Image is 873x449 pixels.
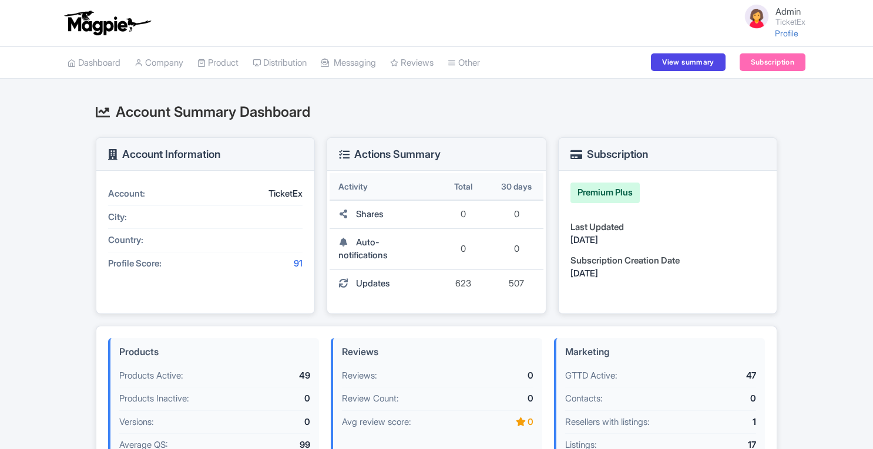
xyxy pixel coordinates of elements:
a: Subscription [740,53,805,71]
a: Other [448,47,480,79]
h4: Products [119,347,310,357]
a: Messaging [321,47,376,79]
div: 47 [689,369,756,383]
h3: Subscription [570,148,648,160]
th: 30 days [490,173,543,201]
a: Reviews [390,47,434,79]
span: Updates [356,278,390,289]
div: 0 [243,416,310,429]
div: Last Updated [570,221,765,234]
div: 0 [243,392,310,406]
a: Dashboard [68,47,120,79]
div: Profile Score: [108,257,196,271]
span: Auto-notifications [338,237,388,261]
div: Premium Plus [570,183,640,203]
span: Admin [775,6,801,17]
span: 0 [514,208,519,220]
div: Subscription Creation Date [570,254,765,268]
div: Contacts: [565,392,689,406]
div: Products Inactive: [119,392,243,406]
td: 623 [436,270,490,298]
div: Reviews: [342,369,466,383]
th: Activity [330,173,436,201]
a: Product [197,47,239,79]
img: avatar_key_member-9c1dde93af8b07d7383eb8b5fb890c87.png [743,2,771,31]
div: 0 [466,416,533,429]
span: 507 [509,278,524,289]
div: Review Count: [342,392,466,406]
span: 0 [514,243,519,254]
div: TicketEx [196,187,303,201]
h2: Account Summary Dashboard [96,104,777,120]
a: Admin TicketEx [736,2,805,31]
th: Total [436,173,490,201]
td: 0 [436,229,490,270]
a: Profile [775,28,798,38]
h3: Account Information [108,148,220,160]
div: 1 [689,416,756,429]
h4: Marketing [565,347,756,357]
div: 0 [466,392,533,406]
div: 49 [243,369,310,383]
div: Versions: [119,416,243,429]
div: 0 [689,392,756,406]
div: Country: [108,234,196,247]
span: Shares [356,208,384,220]
div: [DATE] [570,234,765,247]
div: [DATE] [570,267,765,281]
td: 0 [436,201,490,229]
small: TicketEx [775,18,805,26]
div: 0 [466,369,533,383]
div: 91 [196,257,303,271]
h4: Reviews [342,347,533,357]
div: Products Active: [119,369,243,383]
div: Avg review score: [342,416,466,429]
a: View summary [651,53,725,71]
div: Resellers with listings: [565,416,689,429]
a: Distribution [253,47,307,79]
a: Company [135,47,183,79]
div: City: [108,211,196,224]
div: Account: [108,187,196,201]
img: logo-ab69f6fb50320c5b225c76a69d11143b.png [62,10,153,36]
div: GTTD Active: [565,369,689,383]
h3: Actions Summary [339,148,441,160]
